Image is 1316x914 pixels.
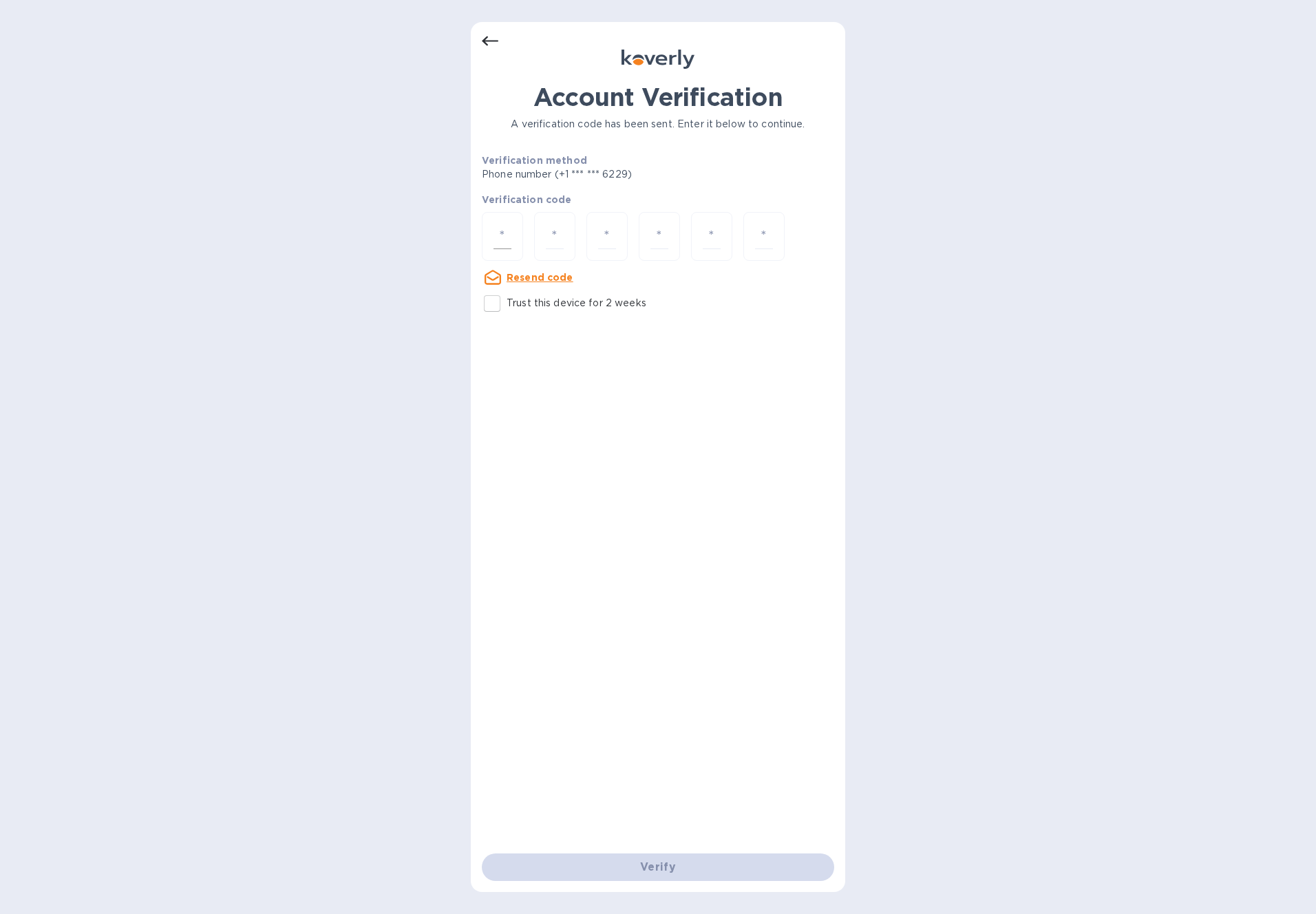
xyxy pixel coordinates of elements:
[482,83,834,111] h1: Account Verification
[482,167,737,182] p: Phone number (+1 *** *** 6229)
[482,117,834,131] p: A verification code has been sent. Enter it below to continue.
[482,193,834,206] p: Verification code
[507,272,573,283] u: Resend code
[507,296,646,310] p: Trust this device for 2 weeks
[482,155,587,166] b: Verification method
